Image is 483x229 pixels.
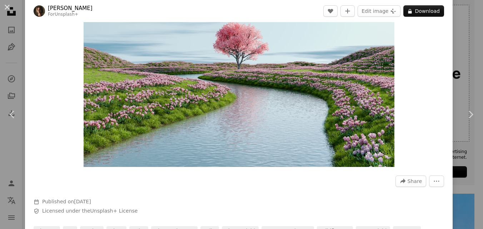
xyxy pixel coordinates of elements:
a: [PERSON_NAME] [48,5,93,12]
img: Go to Alex Shuper's profile [34,5,45,17]
span: Licensed under the [42,208,138,215]
button: Share this image [395,175,426,187]
button: Add to Collection [340,5,355,17]
button: Edit image [358,5,400,17]
button: Like [323,5,338,17]
a: Unsplash+ [55,12,78,17]
span: Share [408,176,422,187]
span: Published on [42,199,91,204]
a: Next [458,80,483,149]
a: Unsplash+ License [90,208,138,214]
button: Download [403,5,444,17]
button: More Actions [429,175,444,187]
time: March 10, 2024 at 11:53:41 AM GMT+5:30 [74,199,91,204]
div: For [48,12,93,17]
